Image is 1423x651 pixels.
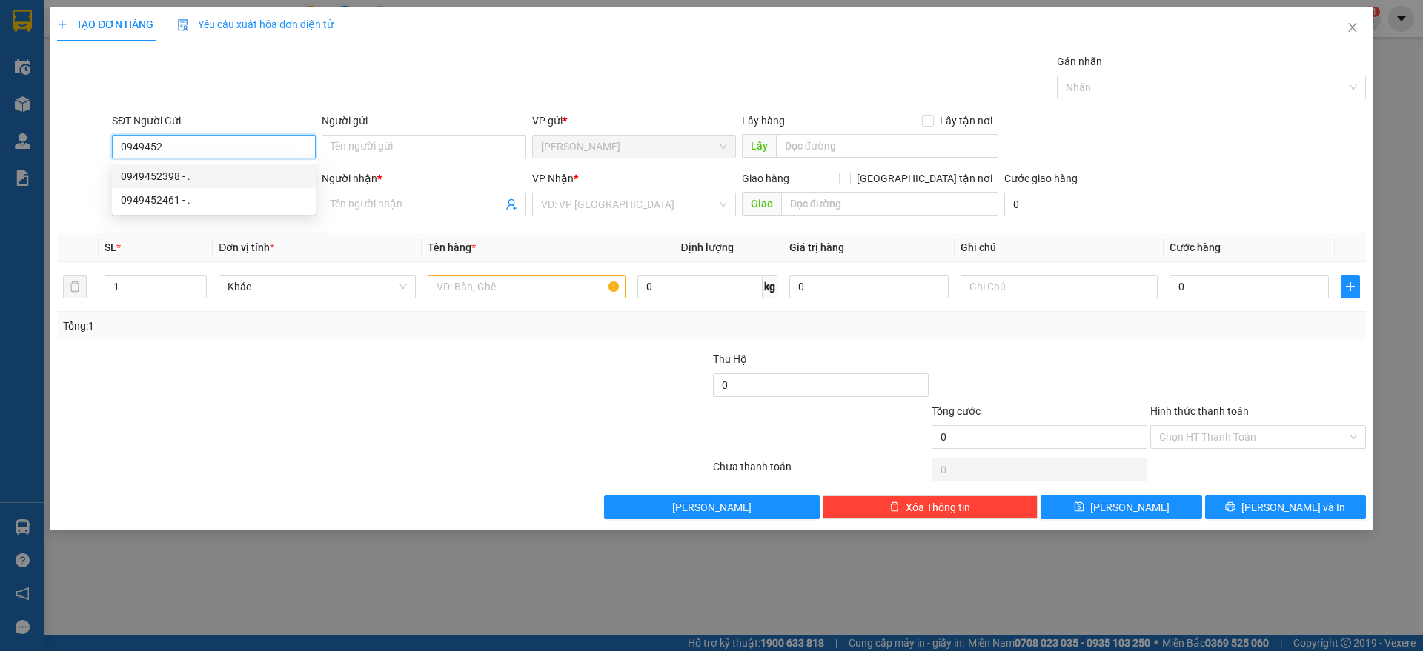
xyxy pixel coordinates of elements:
[789,241,844,253] span: Giá trị hàng
[763,275,777,298] span: kg
[428,275,625,298] input: VD: Bàn, Ghế
[604,495,820,519] button: [PERSON_NAME]
[1074,501,1084,513] span: save
[505,198,517,210] span: user-add
[532,113,736,129] div: VP gửi
[532,173,574,184] span: VP Nhận
[781,192,998,216] input: Dọc đường
[1347,21,1359,33] span: close
[1341,275,1360,298] button: plus
[823,495,1038,519] button: deleteXóa Thông tin
[932,405,981,417] span: Tổng cước
[112,113,316,129] div: SĐT Người Gửi
[63,275,87,298] button: delete
[228,276,407,298] span: Khác
[776,134,998,158] input: Dọc đường
[112,164,316,188] div: 0949452398 - .
[1150,405,1249,417] label: Hình thức thanh toán
[851,170,998,187] span: [GEOGRAPHIC_DATA] tận nơi
[906,499,970,515] span: Xóa Thông tin
[219,241,274,253] span: Đơn vị tính
[955,233,1164,262] th: Ghi chú
[961,275,1158,298] input: Ghi Chú
[1332,7,1373,49] button: Close
[105,241,116,253] span: SL
[63,318,549,334] div: Tổng: 1
[57,19,67,30] span: plus
[934,113,998,129] span: Lấy tận nơi
[742,192,781,216] span: Giao
[1241,499,1345,515] span: [PERSON_NAME] và In
[1004,173,1078,184] label: Cước giao hàng
[322,170,525,187] div: Người nhận
[112,188,316,212] div: 0949452461 - .
[1225,501,1235,513] span: printer
[177,19,189,31] img: icon
[681,241,734,253] span: Định lượng
[1341,281,1359,293] span: plus
[1004,193,1155,216] input: Cước giao hàng
[713,353,747,365] span: Thu Hộ
[428,241,476,253] span: Tên hàng
[742,173,789,184] span: Giao hàng
[121,192,307,208] div: 0949452461 - .
[672,499,752,515] span: [PERSON_NAME]
[711,458,930,484] div: Chưa thanh toán
[57,19,153,30] span: TẠO ĐƠN HÀNG
[742,134,776,158] span: Lấy
[789,275,949,298] input: 0
[541,136,727,158] span: Gia Kiệm
[121,168,307,184] div: 0949452398 - .
[1057,56,1102,67] label: Gán nhãn
[1170,241,1221,253] span: Cước hàng
[1041,495,1201,519] button: save[PERSON_NAME]
[1205,495,1366,519] button: printer[PERSON_NAME] và In
[322,113,525,129] div: Người gửi
[889,501,900,513] span: delete
[177,19,334,30] span: Yêu cầu xuất hóa đơn điện tử
[742,115,785,127] span: Lấy hàng
[1090,499,1170,515] span: [PERSON_NAME]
